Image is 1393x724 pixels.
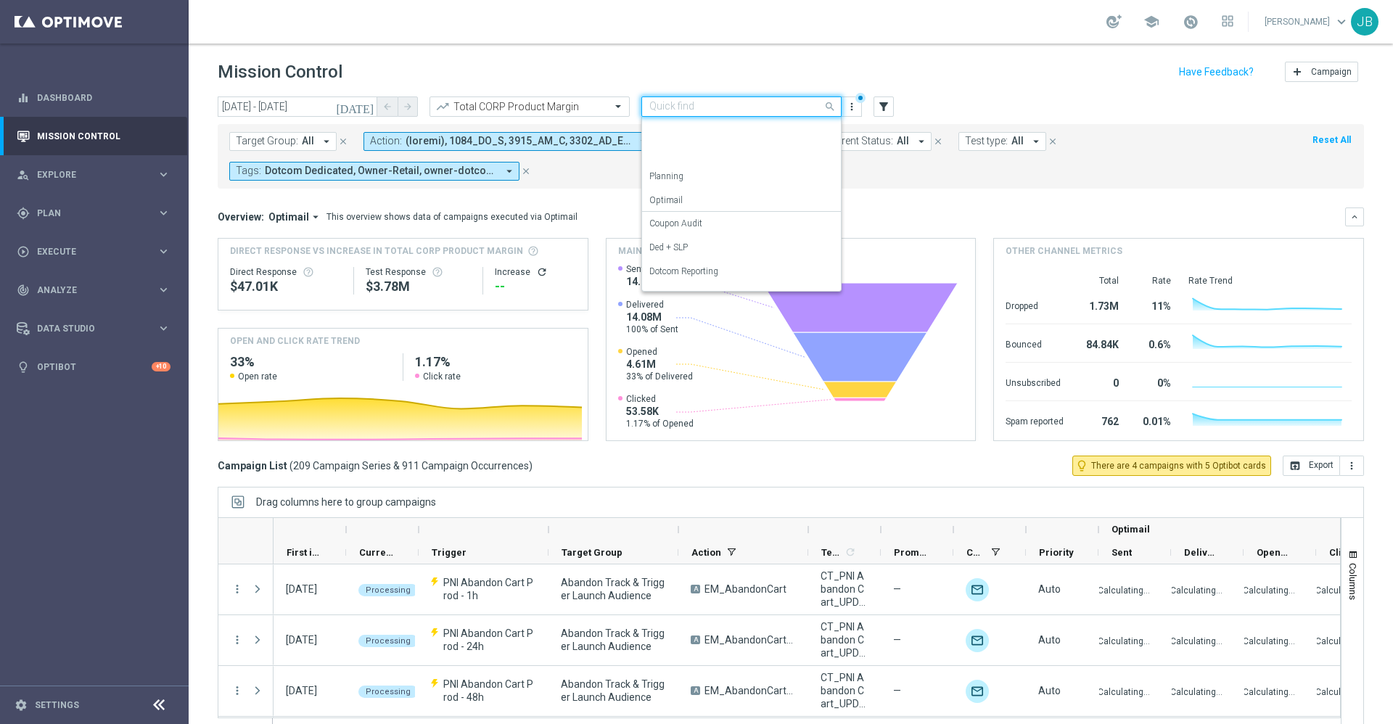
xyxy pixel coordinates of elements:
i: trending_up [435,99,450,114]
div: Data Studio [17,322,157,335]
input: Select date range [218,96,377,117]
i: close [1048,136,1058,147]
div: Spam reported [1006,408,1064,432]
span: Plan [37,209,157,218]
span: Target Group [562,547,622,558]
span: A [691,585,700,593]
div: track_changes Analyze keyboard_arrow_right [16,284,171,296]
div: 31 Aug 2025, Sunday [286,583,317,596]
button: Data Studio keyboard_arrow_right [16,323,171,334]
div: 762 [1081,408,1119,432]
button: Action: (loremi), 1084_DO_S, 3915_AM_C, 3302_AD_E/S, 3337_DO_E, TempoRincid_UTLABO, ET_DolorEmag_... [363,132,654,151]
span: Target Group: [236,135,298,147]
div: Dotcom Reporting [649,260,834,284]
i: lightbulb_outline [1075,459,1088,472]
button: more_vert [1340,456,1364,476]
span: Clicked [1329,547,1364,558]
span: All [302,135,314,147]
button: Current Status: All arrow_drop_down [819,132,932,151]
div: Bounced [1006,332,1064,355]
p: Calculating... [1170,633,1223,647]
h4: OPEN AND CLICK RATE TREND [230,334,360,347]
p: Calculating... [1170,684,1223,698]
span: A [691,635,700,644]
div: 0% [1136,370,1171,393]
button: close [519,163,533,179]
button: Tags: Dotcom Dedicated, Owner-Retail, owner-dotcom-dedicated, owner-omni-dedicated, owner-retail ... [229,162,519,181]
span: Delivered [626,299,678,310]
button: Target Group: All arrow_drop_down [229,132,337,151]
i: arrow_forward [403,102,413,112]
span: Optimail [1111,524,1150,535]
span: CT_PNI Abandon Cart_UPDATED_OCT2025_TOUCH1 [821,569,868,609]
span: Current Status [359,547,394,558]
span: Click rate [423,371,461,382]
span: 14.08M [626,310,678,324]
span: school [1143,14,1159,30]
label: Dotcom Reporting [649,266,718,278]
button: filter_alt [874,96,894,117]
h4: Other channel metrics [1006,244,1122,258]
div: 0.6% [1136,332,1171,355]
span: EM_AbandonCart [704,583,786,596]
span: Opened [1257,547,1291,558]
div: play_circle_outline Execute keyboard_arrow_right [16,246,171,258]
span: Priority [1039,547,1074,558]
span: — [893,633,901,646]
span: Campaign [1311,67,1352,77]
div: 0 [1081,370,1119,393]
i: more_vert [846,101,858,112]
span: Abandon Track & Trigger Launch Audience [561,576,666,602]
span: Test type: [965,135,1008,147]
h2: 33% [230,353,391,371]
div: Unsubscribed [1006,370,1064,393]
i: track_changes [17,284,30,297]
i: refresh [845,546,856,558]
span: Calculate column [842,544,856,560]
div: This overview shows data of campaigns executed via Optimail [326,210,578,223]
colored-tag: Processing [358,583,418,596]
p: Calculating... [1243,583,1295,596]
button: more_vert [231,684,244,697]
div: Dashboard [17,78,170,117]
i: arrow_drop_down [915,135,928,148]
a: Dashboard [37,78,170,117]
span: PNI Abandon Cart Prod - 48h [443,678,536,704]
button: add Campaign [1285,62,1358,82]
div: 31 Aug 2025, Sunday [286,684,317,697]
div: gps_fixed Plan keyboard_arrow_right [16,207,171,219]
i: arrow_drop_down [503,165,516,178]
button: keyboard_arrow_down [1345,207,1364,226]
div: Optimail [966,680,989,703]
span: CT_PNI Abandon Cart_UPDATED_OCT2024_TOUCH2 [821,620,868,659]
div: Row Groups [256,496,436,508]
span: Current Status: [826,135,893,147]
div: Dropped [1006,293,1064,316]
div: Press SPACE to select this row. [218,615,274,666]
div: Ded + SLP [649,236,834,260]
div: Direct Response [230,266,342,278]
span: Processing [366,585,411,595]
span: EM_AbandonCart_T2 [704,633,796,646]
span: Delivered [1184,547,1219,558]
span: Analyze [37,286,157,295]
button: Optimail arrow_drop_down [264,210,326,223]
span: — [893,583,901,596]
span: Opened [626,346,693,358]
span: Auto [1038,634,1061,646]
div: Optimail [966,629,989,652]
span: 100% of Sent [626,324,678,335]
span: First in Range [287,547,321,558]
span: Columns [1347,563,1359,600]
span: Templates [821,547,842,558]
div: Press SPACE to select this row. [218,564,274,615]
div: Total [1081,275,1119,287]
i: open_in_browser [1289,460,1301,472]
span: Dotcom Dedicated, Owner-Retail, owner-dotcom-dedicated, owner-omni-dedicated, owner-retail [265,165,497,177]
button: lightbulb Optibot +10 [16,361,171,373]
span: Processing [366,687,411,696]
span: Auto [1038,583,1061,595]
div: Planning [649,165,834,189]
